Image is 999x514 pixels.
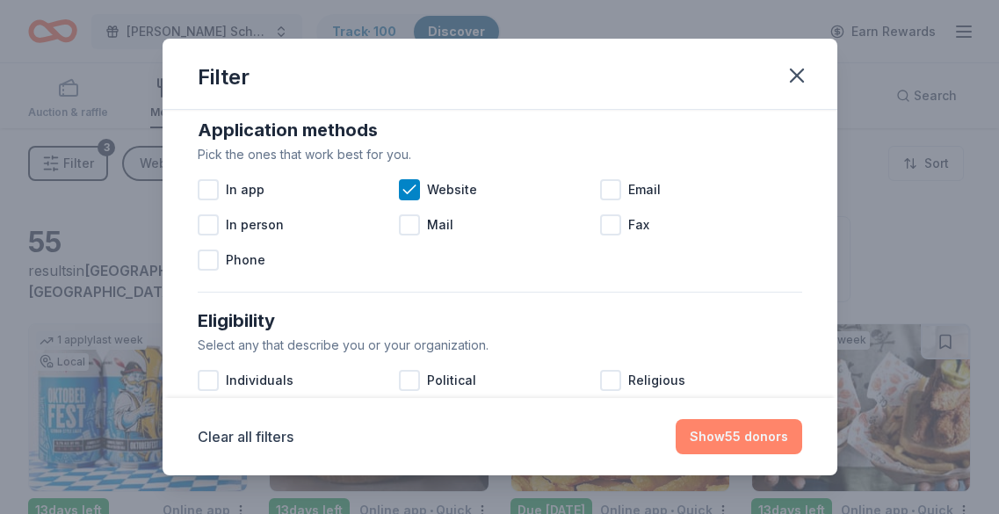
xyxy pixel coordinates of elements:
[427,179,477,200] span: Website
[628,214,649,235] span: Fax
[628,179,661,200] span: Email
[427,214,453,235] span: Mail
[226,250,265,271] span: Phone
[226,214,284,235] span: In person
[628,370,685,391] span: Religious
[198,307,802,335] div: Eligibility
[198,144,802,165] div: Pick the ones that work best for you.
[198,335,802,356] div: Select any that describe you or your organization.
[198,63,250,91] div: Filter
[226,370,293,391] span: Individuals
[226,179,264,200] span: In app
[198,426,293,447] button: Clear all filters
[676,419,802,454] button: Show55 donors
[198,116,802,144] div: Application methods
[427,370,476,391] span: Political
